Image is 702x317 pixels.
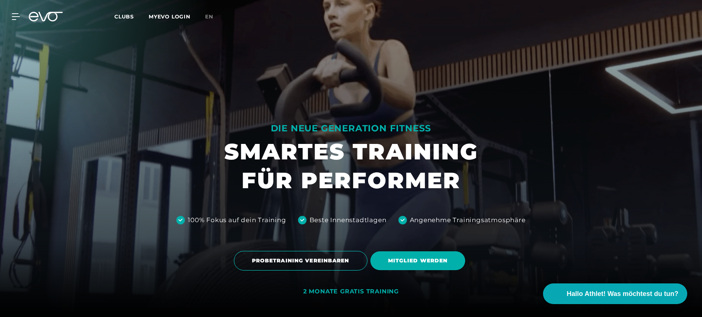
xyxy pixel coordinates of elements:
[309,216,387,225] div: Beste Innenstadtlagen
[234,245,370,276] a: PROBETRAINING VEREINBAREN
[567,289,678,299] span: Hallo Athlet! Was möchtest du tun?
[188,216,286,225] div: 100% Fokus auf dein Training
[543,283,687,304] button: Hallo Athlet! Was möchtest du tun?
[205,13,222,21] a: en
[114,13,134,20] span: Clubs
[205,13,213,20] span: en
[370,246,468,276] a: MITGLIED WERDEN
[114,13,149,20] a: Clubs
[388,257,448,265] span: MITGLIED WERDEN
[252,257,349,265] span: PROBETRAINING VEREINBAREN
[303,288,399,296] div: 2 MONATE GRATIS TRAINING
[410,216,526,225] div: Angenehme Trainingsatmosphäre
[149,13,190,20] a: MYEVO LOGIN
[224,123,478,134] div: DIE NEUE GENERATION FITNESS
[224,137,478,195] h1: SMARTES TRAINING FÜR PERFORMER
